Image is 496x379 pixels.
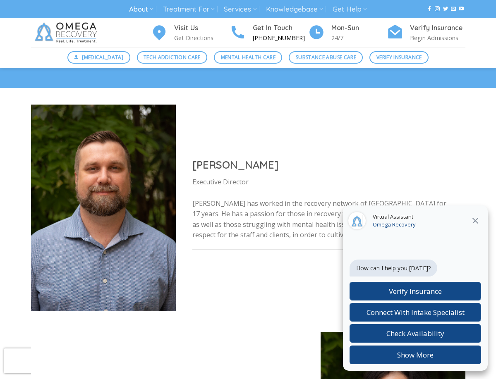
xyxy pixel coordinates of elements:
[224,2,256,17] a: Services
[192,198,449,241] p: [PERSON_NAME] has worked in the recovery network of [GEOGRAPHIC_DATA] for 17 years. He has a pass...
[82,53,123,61] span: [MEDICAL_DATA]
[192,177,449,188] p: Executive Director
[151,23,230,43] a: Visit Us Get Directions
[459,6,464,12] a: Follow on YouTube
[137,51,208,64] a: Tech Addiction Care
[192,158,449,172] h2: [PERSON_NAME]
[410,33,465,43] p: Begin Admissions
[266,2,323,17] a: Knowledgebase
[253,23,308,33] h4: Get In Touch
[369,51,429,64] a: Verify Insurance
[174,23,230,33] h4: Visit Us
[253,33,308,43] p: [PHONE_NUMBER]
[296,53,356,61] span: Substance Abuse Care
[129,2,153,17] a: About
[410,23,465,33] h4: Verify Insurance
[67,51,130,64] a: [MEDICAL_DATA]
[174,33,230,43] p: Get Directions
[221,53,276,61] span: Mental Health Care
[144,53,201,61] span: Tech Addiction Care
[376,53,422,61] span: Verify Insurance
[443,6,448,12] a: Follow on Twitter
[387,23,465,43] a: Verify Insurance Begin Admissions
[331,23,387,33] h4: Mon-Sun
[214,51,282,64] a: Mental Health Care
[435,6,440,12] a: Follow on Instagram
[230,23,308,43] a: Get In Touch [PHONE_NUMBER]
[331,33,387,43] p: 24/7
[427,6,432,12] a: Follow on Facebook
[451,6,456,12] a: Send us an email
[289,51,363,64] a: Substance Abuse Care
[31,18,103,47] img: Omega Recovery
[163,2,215,17] a: Treatment For
[333,2,367,17] a: Get Help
